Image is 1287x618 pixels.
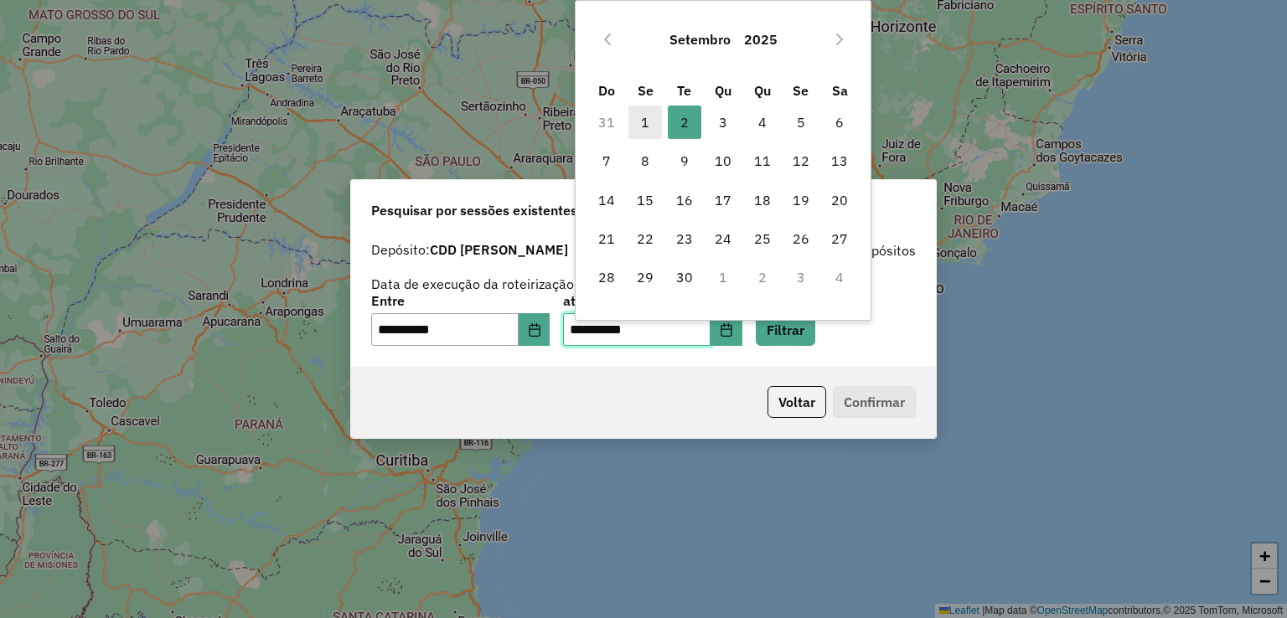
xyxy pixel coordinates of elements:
[704,258,742,296] td: 1
[598,82,615,99] span: Do
[668,222,701,255] span: 23
[668,106,701,139] span: 2
[590,260,623,294] span: 28
[587,219,626,258] td: 21
[587,103,626,142] td: 31
[823,222,856,255] span: 27
[754,82,771,99] span: Qu
[590,222,623,255] span: 21
[742,142,781,180] td: 11
[704,219,742,258] td: 24
[704,181,742,219] td: 17
[746,144,779,178] span: 11
[746,222,779,255] span: 25
[628,183,662,217] span: 15
[782,181,820,219] td: 19
[823,144,856,178] span: 13
[668,144,701,178] span: 9
[793,82,809,99] span: Se
[782,219,820,258] td: 26
[626,258,664,296] td: 29
[820,258,859,296] td: 4
[371,200,577,220] span: Pesquisar por sessões existentes
[706,106,740,139] span: 3
[784,183,818,217] span: 19
[820,181,859,219] td: 20
[668,260,701,294] span: 30
[590,183,623,217] span: 14
[820,142,859,180] td: 13
[626,103,664,142] td: 1
[665,142,704,180] td: 9
[594,26,621,53] button: Previous Month
[665,258,704,296] td: 30
[711,313,742,347] button: Choose Date
[563,291,742,311] label: até
[737,19,784,59] button: Choose Year
[371,291,550,311] label: Entre
[784,222,818,255] span: 26
[715,82,731,99] span: Qu
[663,19,737,59] button: Choose Month
[587,258,626,296] td: 28
[823,183,856,217] span: 20
[826,26,853,53] button: Next Month
[742,103,781,142] td: 4
[519,313,550,347] button: Choose Date
[628,260,662,294] span: 29
[626,181,664,219] td: 15
[782,258,820,296] td: 3
[742,219,781,258] td: 25
[587,181,626,219] td: 14
[626,142,664,180] td: 8
[665,219,704,258] td: 23
[628,144,662,178] span: 8
[704,103,742,142] td: 3
[430,241,568,258] strong: CDD [PERSON_NAME]
[832,82,848,99] span: Sa
[756,314,815,346] button: Filtrar
[665,103,704,142] td: 2
[590,144,623,178] span: 7
[742,258,781,296] td: 2
[820,103,859,142] td: 6
[768,386,826,418] button: Voltar
[371,274,578,294] label: Data de execução da roteirização:
[677,82,691,99] span: Te
[706,183,740,217] span: 17
[638,82,654,99] span: Se
[746,183,779,217] span: 18
[742,181,781,219] td: 18
[628,106,662,139] span: 1
[706,222,740,255] span: 24
[820,219,859,258] td: 27
[823,106,856,139] span: 6
[665,181,704,219] td: 16
[704,142,742,180] td: 10
[371,239,568,260] label: Depósito:
[784,106,818,139] span: 5
[626,219,664,258] td: 22
[706,144,740,178] span: 10
[782,142,820,180] td: 12
[668,183,701,217] span: 16
[628,222,662,255] span: 22
[782,103,820,142] td: 5
[587,142,626,180] td: 7
[746,106,779,139] span: 4
[784,144,818,178] span: 12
